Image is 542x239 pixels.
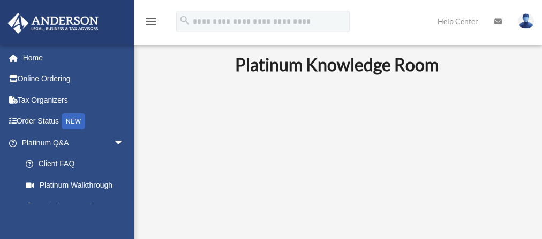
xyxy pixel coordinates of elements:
[62,113,85,129] div: NEW
[7,68,140,90] a: Online Ordering
[518,13,534,29] img: User Pic
[5,13,102,34] img: Anderson Advisors Platinum Portal
[145,19,157,28] a: menu
[114,132,135,154] span: arrow_drop_down
[179,14,191,26] i: search
[7,89,140,111] a: Tax Organizers
[15,196,140,217] a: Submit a Question
[235,54,439,75] b: Platinum Knowledge Room
[7,47,140,68] a: Home
[7,132,140,153] a: Platinum Q&Aarrow_drop_down
[7,111,140,133] a: Order StatusNEW
[15,153,140,175] a: Client FAQ
[15,174,140,196] a: Platinum Walkthrough
[145,15,157,28] i: menu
